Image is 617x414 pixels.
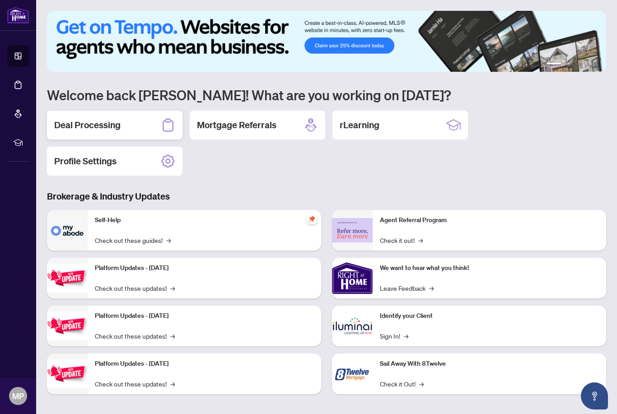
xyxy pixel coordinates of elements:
span: → [170,283,175,293]
span: pushpin [307,214,318,224]
span: → [166,235,171,245]
p: Agent Referral Program [380,215,599,225]
p: Platform Updates - [DATE] [95,311,314,321]
h2: rLearning [340,119,379,131]
a: Check it Out!→ [380,379,424,389]
a: Leave Feedback→ [380,283,434,293]
img: Self-Help [47,210,88,251]
a: Sign In!→ [380,331,408,341]
span: → [170,379,175,389]
a: Check out these updates!→ [95,331,175,341]
p: Sail Away With 8Twelve [380,359,599,369]
p: Platform Updates - [DATE] [95,359,314,369]
h2: Profile Settings [54,155,117,167]
img: Platform Updates - July 8, 2025 [47,312,88,340]
h2: Mortgage Referrals [197,119,276,131]
h3: Brokerage & Industry Updates [47,190,606,203]
img: Sail Away With 8Twelve [332,354,373,394]
span: → [404,331,408,341]
img: Platform Updates - June 23, 2025 [47,359,88,388]
h1: Welcome back [PERSON_NAME]! What are you working on [DATE]? [47,86,606,103]
a: Check out these guides!→ [95,235,171,245]
span: → [418,235,423,245]
button: 5 [586,63,590,66]
img: logo [7,7,29,23]
a: Check out these updates!→ [95,379,175,389]
p: Identify your Client [380,311,599,321]
p: Self-Help [95,215,314,225]
button: 3 [572,63,575,66]
img: We want to hear what you think! [332,258,373,298]
a: Check it out!→ [380,235,423,245]
p: We want to hear what you think! [380,263,599,273]
img: Identify your Client [332,306,373,346]
h2: Deal Processing [54,119,121,131]
a: Check out these updates!→ [95,283,175,293]
span: → [170,331,175,341]
span: → [429,283,434,293]
span: → [419,379,424,389]
button: 2 [565,63,568,66]
img: Platform Updates - July 21, 2025 [47,264,88,292]
img: Agent Referral Program [332,218,373,243]
img: Slide 0 [47,11,606,72]
p: Platform Updates - [DATE] [95,263,314,273]
button: 4 [579,63,583,66]
button: Open asap [581,382,608,409]
button: 1 [547,63,561,66]
button: 6 [594,63,597,66]
span: MP [12,390,24,402]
